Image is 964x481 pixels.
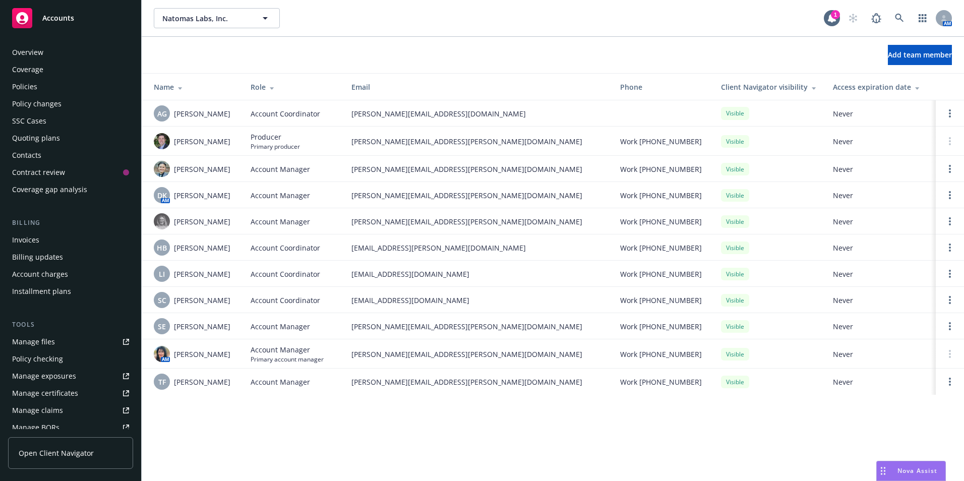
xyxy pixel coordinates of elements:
div: Quoting plans [12,130,60,146]
img: photo [154,161,170,177]
a: Search [889,8,910,28]
span: Never [833,108,928,119]
a: Policy changes [8,96,133,112]
span: [PERSON_NAME] [174,190,230,201]
a: Contacts [8,147,133,163]
div: Visible [721,294,749,307]
a: Open options [944,215,956,227]
a: Manage claims [8,402,133,418]
div: Manage certificates [12,385,78,401]
span: [PERSON_NAME] [174,321,230,332]
span: SC [158,295,166,306]
div: Visible [721,189,749,202]
div: Email [351,82,604,92]
a: Billing updates [8,249,133,265]
span: [PERSON_NAME] [174,108,230,119]
span: [EMAIL_ADDRESS][DOMAIN_NAME] [351,269,604,279]
span: [PERSON_NAME] [174,164,230,174]
span: DK [157,190,167,201]
a: Report a Bug [866,8,886,28]
div: Visible [721,163,749,175]
span: Account Coordinator [251,269,320,279]
a: Manage files [8,334,133,350]
span: Account Manager [251,321,310,332]
div: Drag to move [877,461,889,480]
div: Policy checking [12,351,63,367]
span: [PERSON_NAME] [174,216,230,227]
div: Contract review [12,164,65,181]
span: [PERSON_NAME][EMAIL_ADDRESS][PERSON_NAME][DOMAIN_NAME] [351,216,604,227]
span: [PERSON_NAME] [174,269,230,279]
div: Tools [8,320,133,330]
a: Quoting plans [8,130,133,146]
a: Manage certificates [8,385,133,401]
span: [PERSON_NAME][EMAIL_ADDRESS][PERSON_NAME][DOMAIN_NAME] [351,190,604,201]
span: Primary producer [251,142,300,151]
a: Installment plans [8,283,133,299]
div: Visible [721,135,749,148]
div: Account charges [12,266,68,282]
span: SE [158,321,166,332]
a: Open options [944,163,956,175]
a: Account charges [8,266,133,282]
span: Never [833,321,928,332]
div: Visible [721,268,749,280]
a: Open options [944,376,956,388]
div: Contacts [12,147,41,163]
div: Name [154,82,234,92]
span: Account Coordinator [251,295,320,306]
div: Manage BORs [12,419,59,436]
a: Open options [944,189,956,201]
div: Policy changes [12,96,62,112]
span: [PERSON_NAME] [174,349,230,359]
div: Role [251,82,335,92]
div: Visible [721,376,749,388]
span: Work [PHONE_NUMBER] [620,164,702,174]
span: Account Coordinator [251,108,320,119]
span: AG [157,108,167,119]
a: Switch app [913,8,933,28]
span: Account Manager [251,377,310,387]
span: HB [157,243,167,253]
div: Coverage [12,62,43,78]
div: Visible [721,107,749,119]
a: Coverage [8,62,133,78]
a: SSC Cases [8,113,133,129]
img: photo [154,133,170,149]
span: [PERSON_NAME] [174,377,230,387]
span: TF [158,377,166,387]
span: Work [PHONE_NUMBER] [620,295,702,306]
a: Open options [944,294,956,306]
a: Manage exposures [8,368,133,384]
div: Visible [721,215,749,228]
div: 1 [831,10,840,19]
div: Manage files [12,334,55,350]
span: Open Client Navigator [19,448,94,458]
div: Manage claims [12,402,63,418]
span: [PERSON_NAME][EMAIL_ADDRESS][PERSON_NAME][DOMAIN_NAME] [351,377,604,387]
a: Policies [8,79,133,95]
span: Work [PHONE_NUMBER] [620,243,702,253]
img: photo [154,346,170,362]
span: [PERSON_NAME][EMAIL_ADDRESS][DOMAIN_NAME] [351,108,604,119]
a: Start snowing [843,8,863,28]
span: [PERSON_NAME][EMAIL_ADDRESS][PERSON_NAME][DOMAIN_NAME] [351,321,604,332]
span: [PERSON_NAME][EMAIL_ADDRESS][PERSON_NAME][DOMAIN_NAME] [351,164,604,174]
div: Installment plans [12,283,71,299]
span: [PERSON_NAME][EMAIL_ADDRESS][PERSON_NAME][DOMAIN_NAME] [351,136,604,147]
a: Overview [8,44,133,61]
a: Accounts [8,4,133,32]
div: Invoices [12,232,39,248]
span: Account Coordinator [251,243,320,253]
div: Visible [721,320,749,333]
span: Work [PHONE_NUMBER] [620,190,702,201]
span: Work [PHONE_NUMBER] [620,136,702,147]
img: photo [154,213,170,229]
span: Producer [251,132,300,142]
span: Account Manager [251,344,324,355]
a: Open options [944,242,956,254]
span: Never [833,164,928,174]
span: Work [PHONE_NUMBER] [620,321,702,332]
div: Coverage gap analysis [12,182,87,198]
